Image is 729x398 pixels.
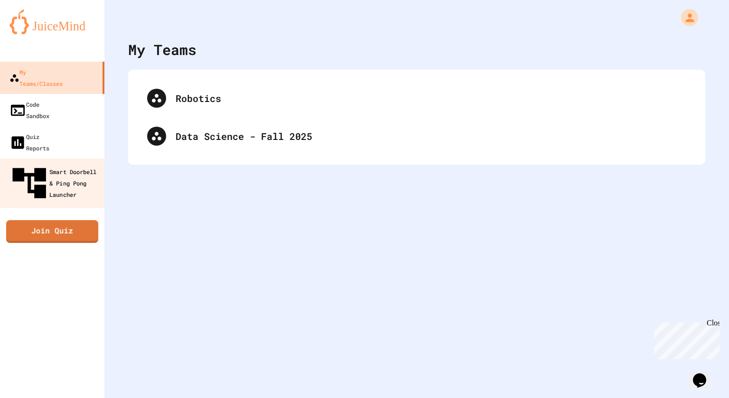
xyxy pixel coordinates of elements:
div: Data Science - Fall 2025 [138,117,696,155]
div: Smart Doorbell & Ping Pong Launcher [9,163,101,204]
div: My Account [671,7,701,28]
a: Join Quiz [6,220,98,243]
div: Code Sandbox [9,99,49,121]
div: Quiz Reports [9,131,49,154]
div: Robotics [138,79,696,117]
div: My Teams [128,39,196,60]
iframe: chat widget [650,319,720,359]
img: logo-orange.svg [9,9,95,34]
iframe: chat widget [689,360,720,389]
div: Data Science - Fall 2025 [176,129,686,143]
div: Robotics [176,91,686,105]
div: My Teams/Classes [9,66,63,89]
div: Chat with us now!Close [4,4,65,60]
